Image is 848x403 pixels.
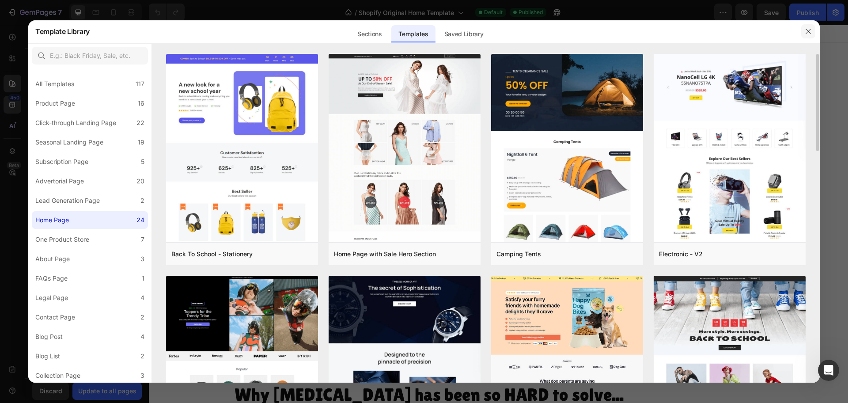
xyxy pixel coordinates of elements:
[18,262,159,271] h2: 💡 Share your ideas
[136,118,144,128] div: 22
[295,135,404,159] a: Click here to find out how!
[140,293,144,303] div: 4
[117,298,148,304] span: Messages
[136,215,144,225] div: 24
[35,293,68,303] div: Legal Page
[35,254,70,264] div: About Page
[9,117,167,150] div: Profile image for PaulineRate your conversation[PERSON_NAME]•[DATE]
[18,111,159,121] div: Recent message
[140,254,144,264] div: 3
[18,125,36,142] img: Profile image for Pauline
[152,14,168,30] div: Close
[35,234,89,245] div: One Product Store
[18,217,148,226] div: Watch Youtube tutorials
[35,331,63,342] div: Blog Post
[18,274,159,284] div: Suggest features or report bugs here.
[171,249,253,259] div: Back To School - Stationery
[128,14,146,32] img: Profile image for Mona
[111,14,129,32] img: Profile image for Roxanne
[18,63,159,78] p: Hi there,
[140,331,144,342] div: 4
[95,14,112,32] img: Profile image for Sinclair
[191,170,509,349] img: gempages_551456408386667734-13e8d270-ed76-4930-a6fa-63088caddae7.png
[35,351,60,361] div: Blog List
[818,360,839,381] iframe: Intercom live chat
[136,176,144,186] div: 20
[35,176,84,186] div: Advertorial Page
[334,249,436,259] div: Home Page with Sale Hero Section
[85,357,615,382] h2: Why [MEDICAL_DATA] has been so HARD to solve...
[35,312,75,323] div: Contact Page
[140,195,144,206] div: 2
[86,110,614,125] p: A proven Guide & AI-powered App built — so you can take back control of your gut and your life.
[18,162,148,171] div: Send us a message
[350,25,389,43] div: Sections
[35,370,80,381] div: Collection Page
[140,351,144,361] div: 2
[92,133,117,143] div: • [DATE]
[136,79,144,89] div: 117
[140,370,144,381] div: 3
[391,25,435,43] div: Templates
[142,273,144,284] div: 1
[13,213,164,229] a: Watch Youtube tutorials
[18,171,148,181] div: We typically reply in under 30 minutes
[35,20,90,43] h2: Template Library
[35,79,74,89] div: All Templates
[35,195,100,206] div: Lead Generation Page
[141,156,144,167] div: 5
[13,229,164,246] a: Join community
[18,18,77,29] img: logo
[18,233,148,242] div: Join community
[39,133,91,143] div: [PERSON_NAME]
[35,215,69,225] div: Home Page
[306,141,394,153] p: Click here to find out how!
[138,137,144,148] div: 19
[35,118,116,128] div: Click-through Landing Page
[35,137,103,148] div: Seasonal Landing Page
[267,112,362,123] strong: by women, for women
[18,78,159,93] p: How can we help?
[18,200,148,209] div: ❓Visit Help center
[35,273,68,284] div: FAQs Page
[659,249,703,259] div: Electronic - V2
[491,54,643,387] img: tent.png
[496,249,541,259] div: Camping Tents
[437,25,491,43] div: Saved Library
[138,98,144,109] div: 16
[13,197,164,213] a: ❓Visit Help center
[39,125,111,132] span: Rate your conversation
[32,47,148,65] input: E.g.: Black Friday, Sale, etc.
[141,234,144,245] div: 7
[85,31,615,102] h2: Finally Understand & Control Your [MEDICAL_DATA] — Without Guesswork!
[9,104,168,150] div: Recent messageProfile image for PaulineRate your conversation[PERSON_NAME]•[DATE]
[9,155,168,188] div: Send us a messageWe typically reply in under 30 minutes
[34,298,54,304] span: Home
[88,276,177,311] button: Messages
[35,156,88,167] div: Subscription Page
[35,98,75,109] div: Product Page
[140,312,144,323] div: 2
